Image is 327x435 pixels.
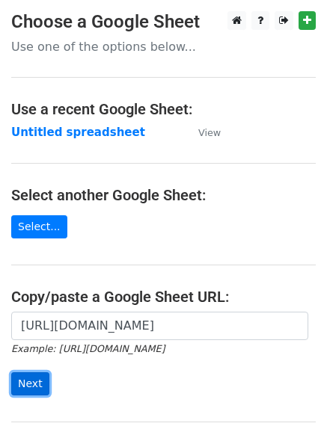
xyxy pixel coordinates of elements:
h4: Use a recent Google Sheet: [11,100,316,118]
a: View [183,126,221,139]
h4: Select another Google Sheet: [11,186,316,204]
input: Next [11,372,49,395]
h4: Copy/paste a Google Sheet URL: [11,288,316,306]
p: Use one of the options below... [11,39,316,55]
a: Untitled spreadsheet [11,126,145,139]
h3: Choose a Google Sheet [11,11,316,33]
a: Select... [11,215,67,238]
small: Example: [URL][DOMAIN_NAME] [11,343,165,354]
iframe: Chat Widget [252,363,327,435]
small: View [198,127,221,138]
input: Paste your Google Sheet URL here [11,312,308,340]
